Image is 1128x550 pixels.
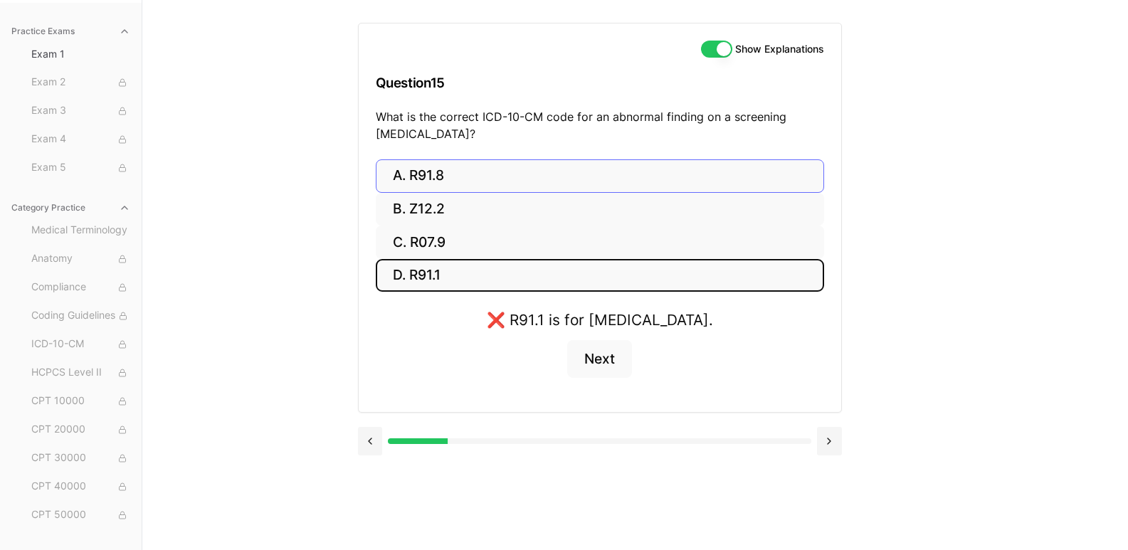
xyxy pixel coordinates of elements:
span: Exam 2 [31,75,130,90]
span: CPT 20000 [31,422,130,438]
button: CPT 10000 [26,390,136,413]
button: Medical Terminology [26,219,136,242]
label: Show Explanations [735,44,824,54]
button: Next [567,340,632,379]
button: Exam 1 [26,43,136,65]
button: C. R07.9 [376,226,824,259]
button: Exam 2 [26,71,136,94]
button: ICD-10-CM [26,333,136,356]
button: CPT 20000 [26,418,136,441]
button: Anatomy [26,248,136,270]
button: HCPCS Level II [26,361,136,384]
span: CPT 30000 [31,450,130,466]
span: Coding Guidelines [31,308,130,324]
button: B. Z12.2 [376,193,824,226]
span: CPT 50000 [31,507,130,523]
button: CPT 50000 [26,504,136,527]
span: Exam 3 [31,103,130,119]
span: Exam 5 [31,160,130,176]
button: Compliance [26,276,136,299]
span: Anatomy [31,251,130,267]
span: ICD-10-CM [31,337,130,352]
span: Exam 4 [31,132,130,147]
button: Category Practice [6,196,136,219]
button: CPT 30000 [26,447,136,470]
span: Compliance [31,280,130,295]
span: CPT 10000 [31,393,130,409]
p: What is the correct ICD-10-CM code for an abnormal finding on a screening [MEDICAL_DATA]? [376,108,824,142]
button: CPT 40000 [26,475,136,498]
button: D. R91.1 [376,259,824,292]
button: A. R91.8 [376,159,824,193]
span: HCPCS Level II [31,365,130,381]
span: Medical Terminology [31,223,130,238]
button: Exam 4 [26,128,136,151]
h3: Question 15 [376,62,824,104]
button: Exam 3 [26,100,136,122]
span: Exam 1 [31,47,130,61]
button: Practice Exams [6,20,136,43]
span: CPT 40000 [31,479,130,495]
button: Exam 5 [26,157,136,179]
button: Coding Guidelines [26,305,136,327]
div: ❌ R91.1 is for [MEDICAL_DATA]. [487,309,713,331]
